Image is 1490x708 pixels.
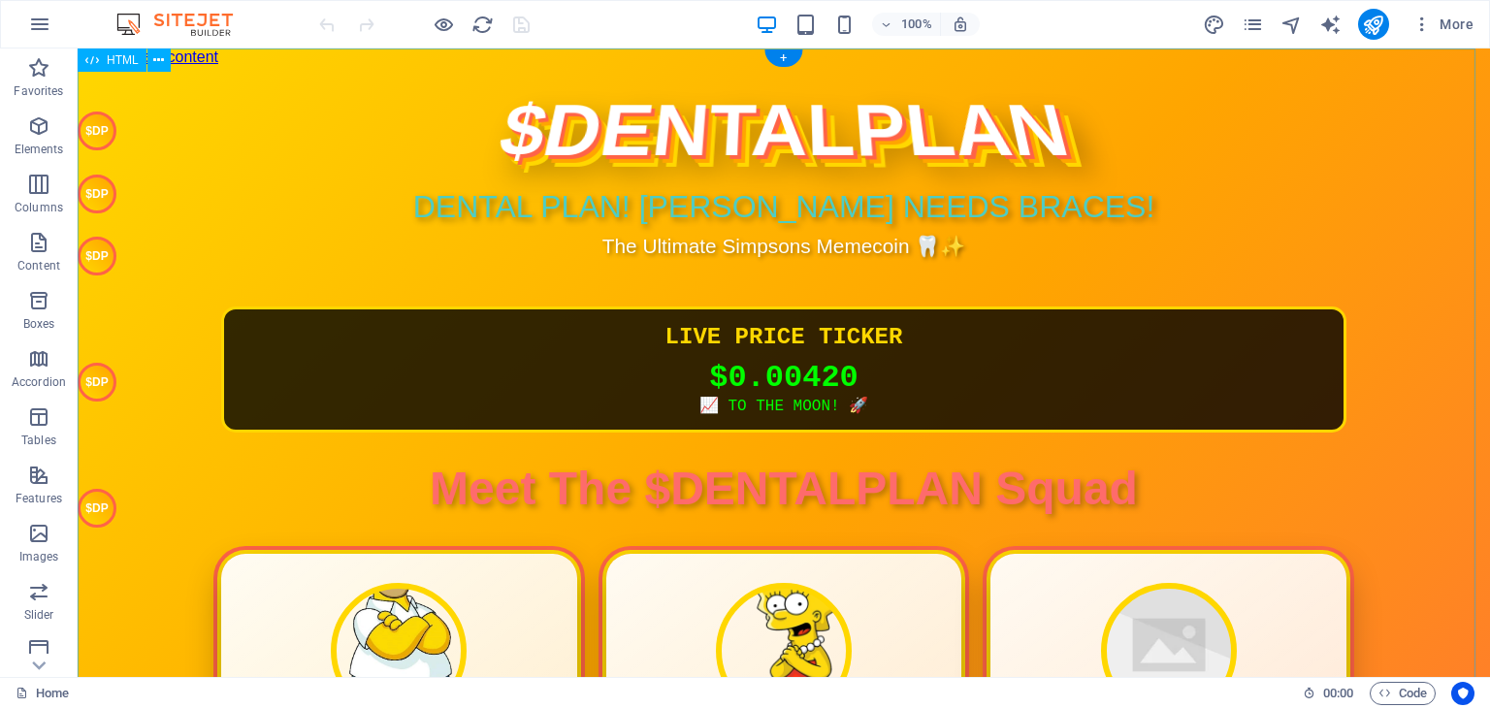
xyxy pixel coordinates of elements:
[872,13,941,36] button: 100%
[1362,14,1384,36] i: Publish
[952,16,969,33] i: On resize automatically adjust zoom level to fit chosen device.
[23,316,55,332] p: Boxes
[1242,13,1265,36] button: pages
[1370,682,1436,705] button: Code
[107,54,139,66] span: HTML
[19,549,59,564] p: Images
[12,374,66,390] p: Accordion
[1323,682,1353,705] span: 00 00
[17,258,60,274] p: Content
[21,433,56,448] p: Tables
[470,13,494,36] button: reload
[1412,15,1474,34] span: More
[1203,14,1225,36] i: Design (Ctrl+Alt+Y)
[15,200,63,215] p: Columns
[1319,14,1342,36] i: AI Writer
[1303,682,1354,705] h6: Session time
[14,83,63,99] p: Favorites
[1280,13,1304,36] button: navigator
[764,49,802,67] div: +
[1203,13,1226,36] button: design
[1337,686,1340,700] span: :
[1451,682,1474,705] button: Usercentrics
[1358,9,1389,40] button: publish
[112,13,257,36] img: Editor Logo
[901,13,932,36] h6: 100%
[1405,9,1481,40] button: More
[16,682,69,705] a: Click to cancel selection. Double-click to open Pages
[24,607,54,623] p: Slider
[15,142,64,157] p: Elements
[1242,14,1264,36] i: Pages (Ctrl+Alt+S)
[1280,14,1303,36] i: Navigator
[1378,682,1427,705] span: Code
[16,491,62,506] p: Features
[432,13,455,36] button: Click here to leave preview mode and continue editing
[471,14,494,36] i: Reload page
[1319,13,1343,36] button: text_generator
